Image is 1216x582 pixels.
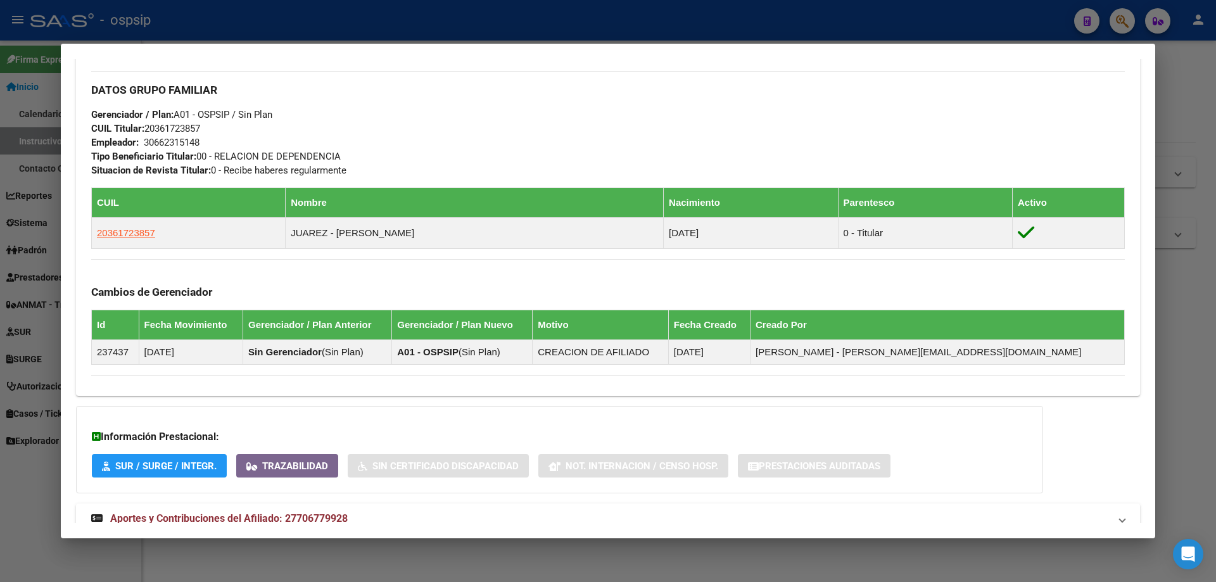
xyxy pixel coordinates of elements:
strong: CUIL Titular: [91,123,144,134]
button: Sin Certificado Discapacidad [348,454,529,478]
strong: Gerenciador / Plan: [91,109,174,120]
strong: Empleador: [91,137,139,148]
span: Not. Internacion / Censo Hosp. [566,460,718,472]
th: Fecha Creado [668,310,750,340]
span: 0 - Recibe haberes regularmente [91,165,346,176]
td: [DATE] [139,340,243,365]
strong: Sin Gerenciador [248,346,322,357]
span: SUR / SURGE / INTEGR. [115,460,217,472]
span: Trazabilidad [262,460,328,472]
th: Fecha Movimiento [139,310,243,340]
span: 20361723857 [91,123,200,134]
strong: A01 - OSPSIP [397,346,459,357]
th: CUIL [92,188,286,218]
span: Aportes y Contribuciones del Afiliado: 27706779928 [110,512,348,524]
th: Parentesco [838,188,1013,218]
td: 0 - Titular [838,218,1013,249]
th: Gerenciador / Plan Anterior [243,310,392,340]
td: [DATE] [668,340,750,365]
th: Creado Por [750,310,1125,340]
strong: Tipo Beneficiario Titular: [91,151,196,162]
th: Id [92,310,139,340]
button: Not. Internacion / Censo Hosp. [538,454,728,478]
th: Activo [1013,188,1125,218]
h3: Cambios de Gerenciador [91,285,1125,299]
td: ( ) [243,340,392,365]
h3: DATOS GRUPO FAMILIAR [91,83,1125,97]
span: Prestaciones Auditadas [759,460,880,472]
span: 00 - RELACION DE DEPENDENCIA [91,151,341,162]
div: Open Intercom Messenger [1173,539,1203,569]
td: CREACION DE AFILIADO [533,340,669,365]
td: JUAREZ - [PERSON_NAME] [286,218,664,249]
mat-expansion-panel-header: Aportes y Contribuciones del Afiliado: 27706779928 [76,503,1140,534]
strong: Situacion de Revista Titular: [91,165,211,176]
button: SUR / SURGE / INTEGR. [92,454,227,478]
th: Motivo [533,310,669,340]
td: [DATE] [664,218,838,249]
button: Prestaciones Auditadas [738,454,890,478]
div: 30662315148 [144,136,199,149]
span: Sin Certificado Discapacidad [372,460,519,472]
th: Nombre [286,188,664,218]
td: ( ) [392,340,533,365]
span: 20361723857 [97,227,155,238]
td: [PERSON_NAME] - [PERSON_NAME][EMAIL_ADDRESS][DOMAIN_NAME] [750,340,1125,365]
td: 237437 [92,340,139,365]
span: A01 - OSPSIP / Sin Plan [91,109,272,120]
span: Sin Plan [462,346,497,357]
h3: Información Prestacional: [92,429,1027,445]
button: Trazabilidad [236,454,338,478]
th: Nacimiento [664,188,838,218]
span: Sin Plan [325,346,360,357]
th: Gerenciador / Plan Nuevo [392,310,533,340]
